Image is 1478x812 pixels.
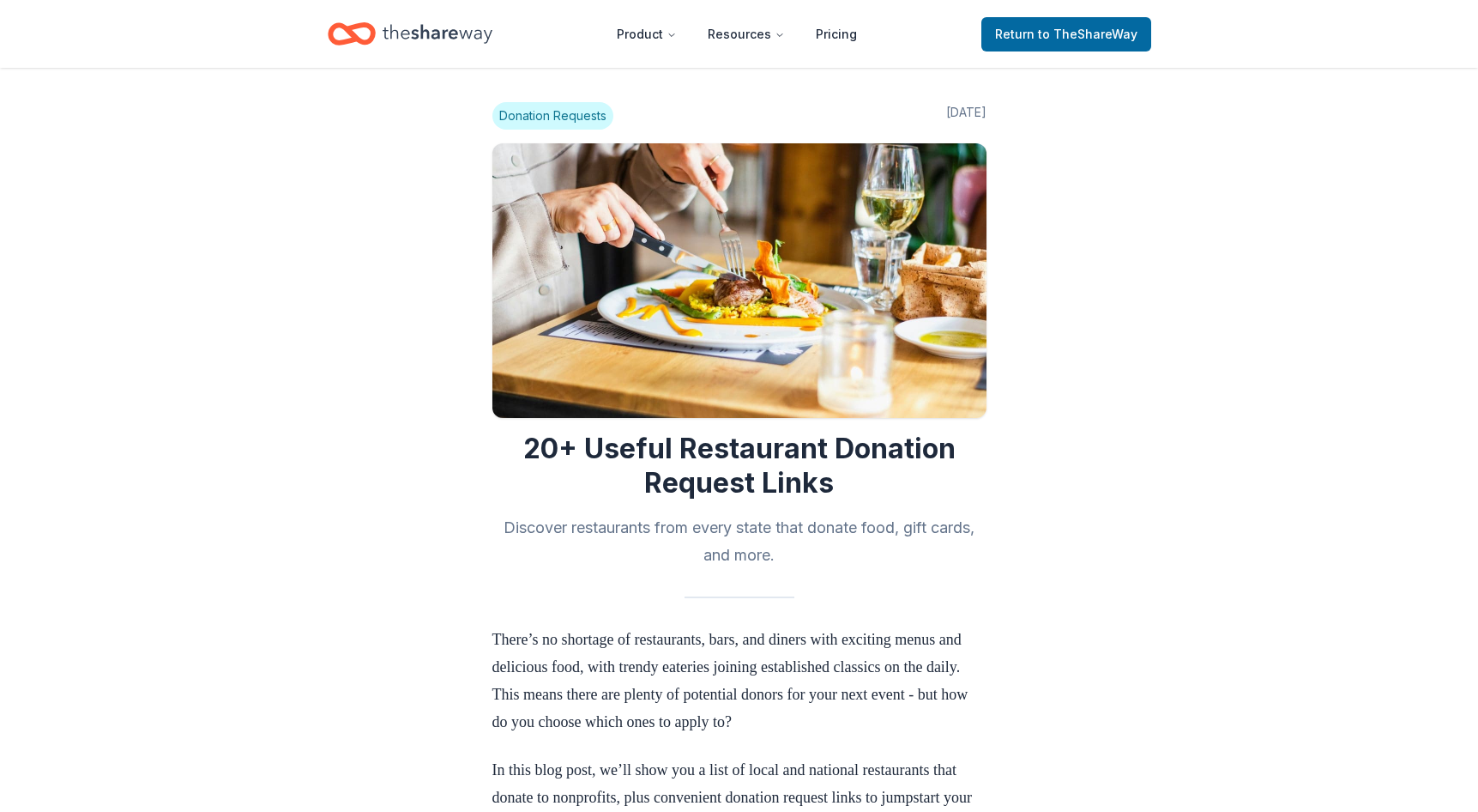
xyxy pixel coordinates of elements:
h1: 20+ Useful Restaurant Donation Request Links [492,432,986,500]
button: Product [603,17,691,52]
span: to TheShareWay [1038,27,1137,41]
a: Home [328,14,492,54]
a: Pricing [802,17,871,52]
nav: Main [603,14,871,54]
p: There’s no shortage of restaurants, bars, and diners with exciting menus and delicious food, with... [492,626,986,736]
h2: Discover restaurants from every state that donate food, gift cards, and more. [492,514,986,569]
a: Returnto TheShareWay [981,17,1151,52]
img: Image for 20+ Useful Restaurant Donation Request Links [492,143,986,418]
span: Donation Requests [492,102,613,130]
span: Return [995,24,1137,45]
span: [DATE] [946,102,986,130]
button: Resources [694,17,799,52]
